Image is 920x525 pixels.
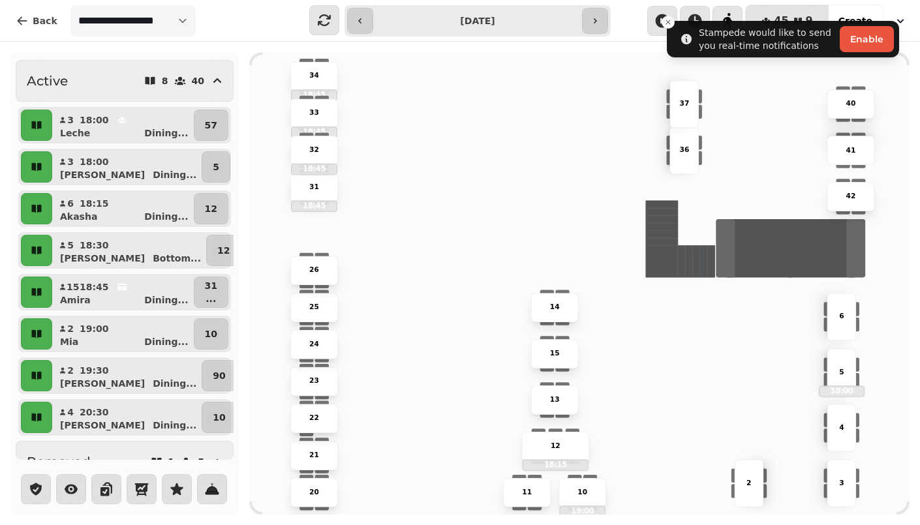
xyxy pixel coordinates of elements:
p: 6 [839,311,844,322]
p: Leche [60,127,90,140]
p: 34 [309,71,319,82]
button: Close toast [662,16,675,29]
button: 459 [746,5,828,37]
p: 2 [67,322,74,335]
p: 32 [309,145,319,155]
button: Removed15 [16,441,234,483]
p: 24 [309,339,319,350]
p: 2 [746,478,751,488]
button: 90 [202,360,236,391]
p: 1 [168,457,175,466]
p: 14 [550,302,560,312]
p: 18:00 [820,386,865,396]
button: 618:15AkashaDining... [55,193,191,224]
p: 6 [67,197,74,210]
div: Stampede would like to send you real-time notifications [699,26,835,52]
p: 8 [162,76,168,85]
p: ... [205,292,217,305]
p: 12 [217,244,230,257]
p: 3 [67,113,74,127]
p: 5 [213,160,219,173]
p: Dining ... [153,377,196,390]
button: 12 [194,193,228,224]
p: 3 [839,478,844,488]
p: 18:15 [80,197,109,210]
p: Amira [60,293,91,307]
p: 33 [309,108,319,118]
p: 31 [205,279,217,292]
p: 18:00 [80,113,109,127]
p: 10 [577,487,587,498]
p: 5 [198,457,204,466]
p: 15 [67,280,74,293]
p: Dining ... [144,293,188,307]
button: 318:00[PERSON_NAME]Dining... [55,151,199,183]
h2: Active [27,72,68,90]
p: 19:00 [560,506,605,516]
p: 18:45 [80,280,109,293]
button: 1518:45AmiraDining... [55,277,191,308]
button: 318:00LecheDining... [55,110,191,141]
span: Back [33,16,57,25]
button: 10 [194,318,228,350]
button: 31... [194,277,228,308]
p: 19:00 [80,322,109,335]
p: 36 [679,145,689,155]
p: 41 [846,145,856,155]
p: Dining ... [153,419,196,432]
p: 11 [522,487,532,498]
p: 57 [205,119,217,132]
button: Active840 [16,60,234,102]
p: 5 [839,367,844,377]
p: 20:30 [80,406,109,419]
p: 23 [309,376,319,387]
p: 25 [309,302,319,312]
p: 20 [309,487,319,498]
button: 10 [202,402,236,433]
p: 15 [550,348,560,359]
p: [PERSON_NAME] [60,419,145,432]
p: Dining ... [144,210,188,223]
p: 42 [846,191,856,202]
button: Create [828,5,883,37]
p: 40 [192,76,204,85]
p: [PERSON_NAME] [60,252,145,265]
p: [PERSON_NAME] [60,377,145,390]
button: 518:30[PERSON_NAME]Bottom... [55,235,204,266]
p: 2 [67,364,74,377]
button: 5 [202,151,230,183]
p: 22 [309,413,319,423]
p: 19:30 [80,364,109,377]
p: Dining ... [153,168,196,181]
button: Enable [840,26,894,52]
p: Bottom ... [153,252,201,265]
p: 18:30 [80,239,109,252]
p: Dining ... [144,335,188,348]
p: Mia [60,335,78,348]
p: 3 [67,155,74,168]
p: 10 [213,411,225,424]
p: 12 [551,441,560,451]
p: 18:15 [523,460,588,470]
p: 13 [550,395,560,405]
p: 10 [205,327,217,340]
p: 18:00 [80,155,109,168]
p: 90 [213,369,225,382]
p: 37 [679,98,689,109]
button: 219:00MiaDining... [55,318,191,350]
p: 18:45 [292,201,337,211]
p: Akasha [60,210,97,223]
p: 21 [309,450,319,460]
button: 219:30[PERSON_NAME]Dining... [55,360,199,391]
p: Dining ... [144,127,188,140]
p: 40 [846,98,856,109]
p: 5 [67,239,74,252]
p: [PERSON_NAME] [60,168,145,181]
button: 420:30[PERSON_NAME]Dining... [55,402,199,433]
p: 4 [839,422,844,432]
p: 4 [67,406,74,419]
h2: Removed [27,453,91,471]
button: Back [5,5,68,37]
button: 57 [194,110,228,141]
p: 18:45 [292,164,337,174]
